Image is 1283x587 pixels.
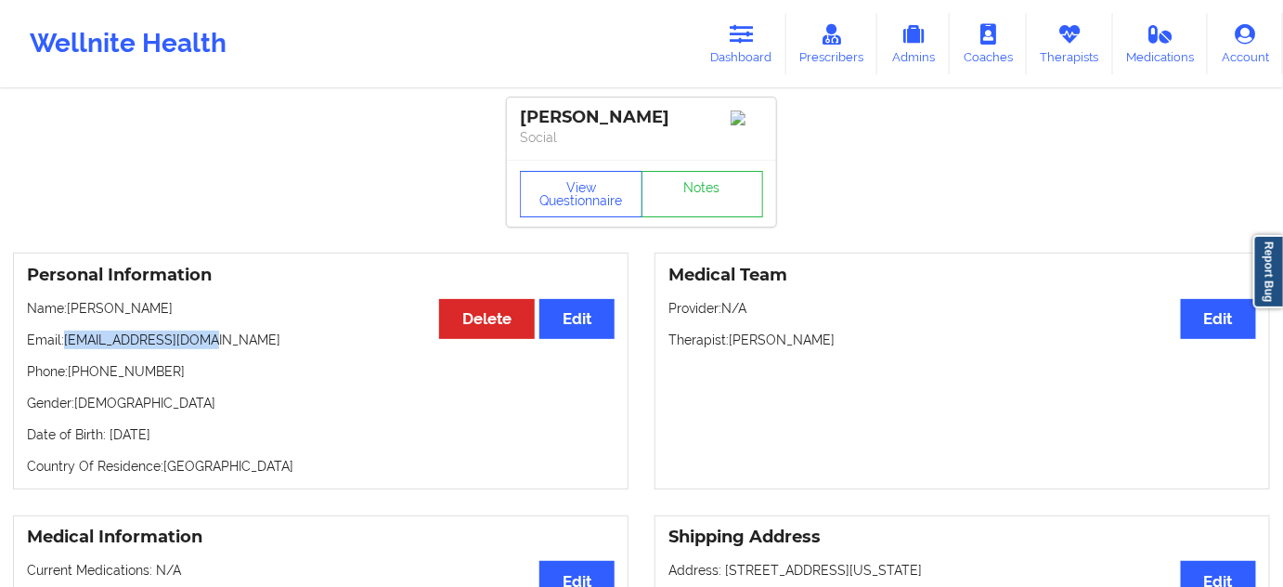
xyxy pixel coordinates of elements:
p: Date of Birth: [DATE] [27,425,615,444]
h3: Personal Information [27,265,615,286]
a: Report Bug [1253,235,1283,308]
a: Coaches [950,13,1027,74]
h3: Shipping Address [668,527,1256,548]
h3: Medical Team [668,265,1256,286]
p: Therapist: [PERSON_NAME] [668,331,1256,349]
a: Medications [1113,13,1209,74]
p: Social [520,128,763,147]
button: Delete [439,299,535,339]
p: Phone: [PHONE_NUMBER] [27,362,615,381]
p: Email: [EMAIL_ADDRESS][DOMAIN_NAME] [27,331,615,349]
p: Gender: [DEMOGRAPHIC_DATA] [27,394,615,412]
p: Name: [PERSON_NAME] [27,299,615,318]
a: Admins [877,13,950,74]
div: [PERSON_NAME] [520,107,763,128]
button: Edit [1181,299,1256,339]
a: Account [1208,13,1283,74]
a: Therapists [1027,13,1113,74]
p: Country Of Residence: [GEOGRAPHIC_DATA] [27,457,615,476]
p: Provider: N/A [668,299,1256,318]
h3: Medical Information [27,527,615,548]
button: Edit [539,299,615,339]
p: Address: [STREET_ADDRESS][US_STATE] [668,561,1256,580]
a: Dashboard [697,13,786,74]
a: Notes [641,171,764,217]
img: Image%2Fplaceholer-image.png [731,111,763,125]
a: Prescribers [786,13,878,74]
button: View Questionnaire [520,171,642,217]
p: Current Medications: N/A [27,561,615,580]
